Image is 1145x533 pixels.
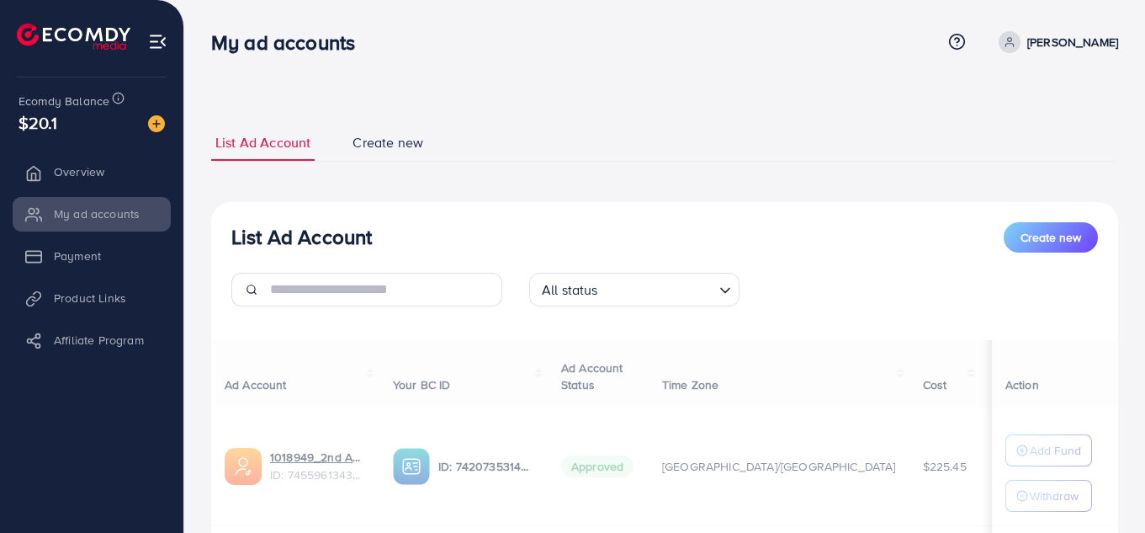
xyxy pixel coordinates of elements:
button: Create new [1004,222,1098,253]
span: $20.1 [19,110,57,135]
span: List Ad Account [215,133,310,152]
span: Create new [1020,229,1081,246]
p: [PERSON_NAME] [1027,32,1118,52]
img: image [148,115,165,132]
h3: My ad accounts [211,30,368,55]
span: Ecomdy Balance [19,93,109,109]
img: logo [17,24,130,50]
img: menu [148,32,167,51]
h3: List Ad Account [231,225,372,249]
span: Create new [353,133,423,152]
a: [PERSON_NAME] [992,31,1118,53]
span: All status [538,278,602,302]
div: Search for option [529,273,739,306]
input: Search for option [603,274,713,302]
